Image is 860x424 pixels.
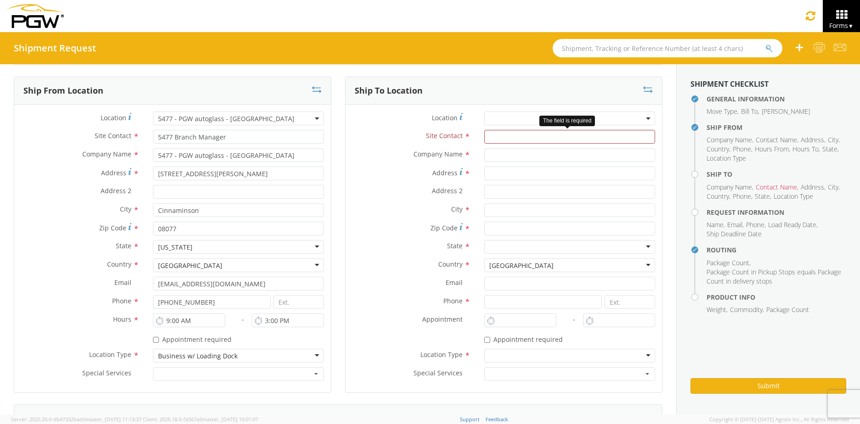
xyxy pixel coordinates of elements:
span: Zip Code [430,223,458,232]
img: pgw-form-logo-1aaa8060b1cc70fad034.png [7,4,64,28]
li: , [733,145,752,154]
li: , [756,135,798,145]
li: , [707,145,730,154]
span: ▼ [848,22,854,30]
div: The field is required [539,116,595,126]
span: Email [446,278,463,287]
li: , [801,183,826,192]
span: Company Name [82,150,131,158]
span: Country [707,145,729,153]
li: , [768,220,818,229]
span: Address [801,183,824,191]
span: Copyright © [DATE]-[DATE] Agistix Inc., All Rights Reserved [709,416,849,423]
span: Email [114,278,131,287]
h3: Ship From Location [23,86,103,95]
input: Ext. [273,295,324,309]
input: Shipment, Tracking or Reference Number (at least 4 chars) [553,39,782,57]
span: Company Name [707,183,752,191]
label: Appointment required [153,334,233,344]
h3: Request Information [23,414,110,423]
li: , [727,220,744,229]
span: Special Services [413,368,463,377]
div: [US_STATE] [158,243,192,252]
span: Phone [733,145,751,153]
span: Address 2 [432,186,463,195]
li: , [707,192,730,201]
li: , [707,183,753,192]
li: , [746,220,766,229]
span: State [755,192,770,201]
li: , [801,135,826,145]
h4: Product Info [707,294,846,301]
li: , [822,145,839,154]
a: Support [460,416,480,423]
li: , [828,135,840,145]
span: Phone [443,296,463,305]
span: Address [101,168,126,177]
span: Location Type [774,192,813,201]
span: Country [438,260,463,268]
span: Country [107,260,131,268]
input: Ext. [605,295,655,309]
span: Hours From [755,145,789,153]
span: Location [432,113,458,122]
span: City [451,205,463,213]
input: Appointment required [153,337,159,343]
span: Package Count [707,258,749,267]
h4: Ship To [707,171,846,178]
span: Phone [746,220,764,229]
li: , [828,183,840,192]
li: , [707,258,751,268]
li: , [792,145,820,154]
span: Commodity [730,305,763,314]
span: City [828,135,838,144]
span: Address [432,168,458,177]
span: Phone [112,296,131,305]
h3: Ship To Location [355,86,423,95]
span: Move Type [707,107,737,116]
span: [PERSON_NAME] [762,107,810,116]
li: , [707,220,725,229]
span: Client: 2025.18.0-fd567a5 [143,416,258,423]
span: master, [DATE] 10:01:07 [202,416,258,423]
span: Special Services [82,368,131,377]
span: Hours [113,315,131,324]
h4: Request Information [707,209,846,216]
div: [GEOGRAPHIC_DATA] [489,261,554,270]
span: Location [101,113,126,122]
span: Package Count in Pickup Stops equals Package Count in delivery stops [707,268,841,285]
span: - [242,315,244,324]
span: City [828,183,838,191]
span: 5477 - PGW autoglass - Pennsauken [153,112,324,125]
h4: General Information [707,95,846,102]
span: Location Type [89,350,131,359]
li: , [707,305,728,314]
span: Load Ready Date [768,220,816,229]
input: Appointment required [484,337,490,343]
span: Package Count [766,305,809,314]
a: Feedback [486,416,508,423]
span: Address 2 [101,186,131,195]
span: Country [707,192,729,201]
span: - [573,315,575,324]
span: Zip Code [99,223,126,232]
li: , [756,183,798,192]
span: Phone [733,192,751,201]
label: Appointment required [484,334,565,344]
span: Forms [829,21,854,30]
h4: Ship From [707,124,846,131]
li: , [707,107,739,116]
li: , [741,107,759,116]
div: [GEOGRAPHIC_DATA] [158,261,222,270]
span: Company Name [707,135,752,144]
span: State [447,241,463,250]
li: , [707,135,753,145]
span: Company Name [413,150,463,158]
h4: Shipment Request [14,43,96,53]
span: Hours To [792,145,819,153]
span: Weight [707,305,726,314]
li: , [755,145,790,154]
span: Location Type [420,350,463,359]
h4: Routing [707,246,846,253]
li: , [730,305,764,314]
